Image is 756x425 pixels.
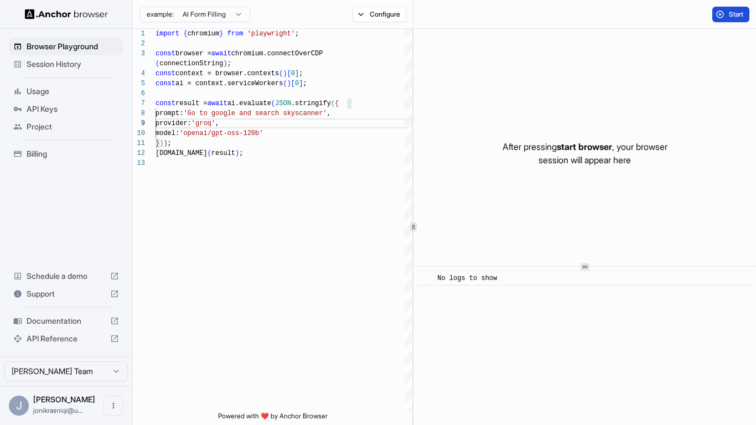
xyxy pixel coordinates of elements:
[27,59,119,70] span: Session History
[27,315,106,326] span: Documentation
[271,100,275,107] span: (
[175,100,208,107] span: result =
[133,89,145,99] div: 6
[188,30,220,38] span: chromium
[133,39,145,49] div: 2
[9,38,123,55] div: Browser Playground
[163,139,167,147] span: )
[27,148,119,159] span: Billing
[9,312,123,330] div: Documentation
[299,70,303,77] span: ;
[9,396,29,416] div: J
[279,70,283,77] span: (
[133,99,145,108] div: 7
[27,288,106,299] span: Support
[9,267,123,285] div: Schedule a demo
[437,274,497,282] span: No logs to show
[9,100,123,118] div: API Keys
[156,100,175,107] span: const
[133,118,145,128] div: 9
[168,139,172,147] span: ;
[219,30,223,38] span: }
[156,129,179,137] span: model:
[247,30,295,38] span: 'playwright'
[291,80,295,87] span: [
[27,121,119,132] span: Project
[227,60,231,68] span: ;
[335,100,339,107] span: {
[712,7,749,22] button: Start
[159,139,163,147] span: )
[557,141,612,152] span: start browser
[156,80,175,87] span: const
[503,140,667,167] p: After pressing , your browser session will appear here
[156,139,159,147] span: }
[133,29,145,39] div: 1
[283,70,287,77] span: )
[25,9,108,19] img: Anchor Logo
[133,79,145,89] div: 5
[133,49,145,59] div: 3
[303,80,307,87] span: ;
[33,395,95,404] span: Joni Krasniqi
[156,30,179,38] span: import
[27,41,119,52] span: Browser Playground
[156,149,208,157] span: [DOMAIN_NAME]
[159,60,223,68] span: connectionString
[27,333,106,344] span: API Reference
[133,158,145,168] div: 13
[183,110,327,117] span: 'Go to google and search skyscanner'
[211,149,235,157] span: result
[331,100,335,107] span: (
[175,50,211,58] span: browser =
[283,80,287,87] span: (
[175,70,279,77] span: context = browser.contexts
[183,30,187,38] span: {
[295,70,299,77] span: ]
[239,149,243,157] span: ;
[156,60,159,68] span: (
[235,149,239,157] span: )
[231,50,323,58] span: chromium.connectOverCDP
[133,108,145,118] div: 8
[287,80,291,87] span: )
[133,138,145,148] div: 11
[227,100,271,107] span: ai.evaluate
[156,110,183,117] span: prompt:
[9,55,123,73] div: Session History
[291,70,295,77] span: 0
[295,30,299,38] span: ;
[33,406,83,414] span: jonikrasniqi@upbizz.com
[223,60,227,68] span: )
[133,128,145,138] div: 10
[299,80,303,87] span: ]
[9,145,123,163] div: Billing
[211,50,231,58] span: await
[156,50,175,58] span: const
[27,86,119,97] span: Usage
[227,30,244,38] span: from
[215,120,219,127] span: ,
[353,7,406,22] button: Configure
[218,412,328,425] span: Powered with ❤️ by Anchor Browser
[275,100,291,107] span: JSON
[291,100,331,107] span: .stringify
[9,285,123,303] div: Support
[133,148,145,158] div: 12
[729,10,744,19] span: Start
[179,129,263,137] span: 'openai/gpt-oss-120b'
[208,100,227,107] span: await
[287,70,291,77] span: [
[191,120,215,127] span: 'groq'
[9,330,123,348] div: API Reference
[208,149,211,157] span: (
[156,120,191,127] span: provider:
[27,103,119,115] span: API Keys
[103,396,123,416] button: Open menu
[423,273,429,284] span: ​
[156,70,175,77] span: const
[27,271,106,282] span: Schedule a demo
[295,80,299,87] span: 0
[9,118,123,136] div: Project
[133,69,145,79] div: 4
